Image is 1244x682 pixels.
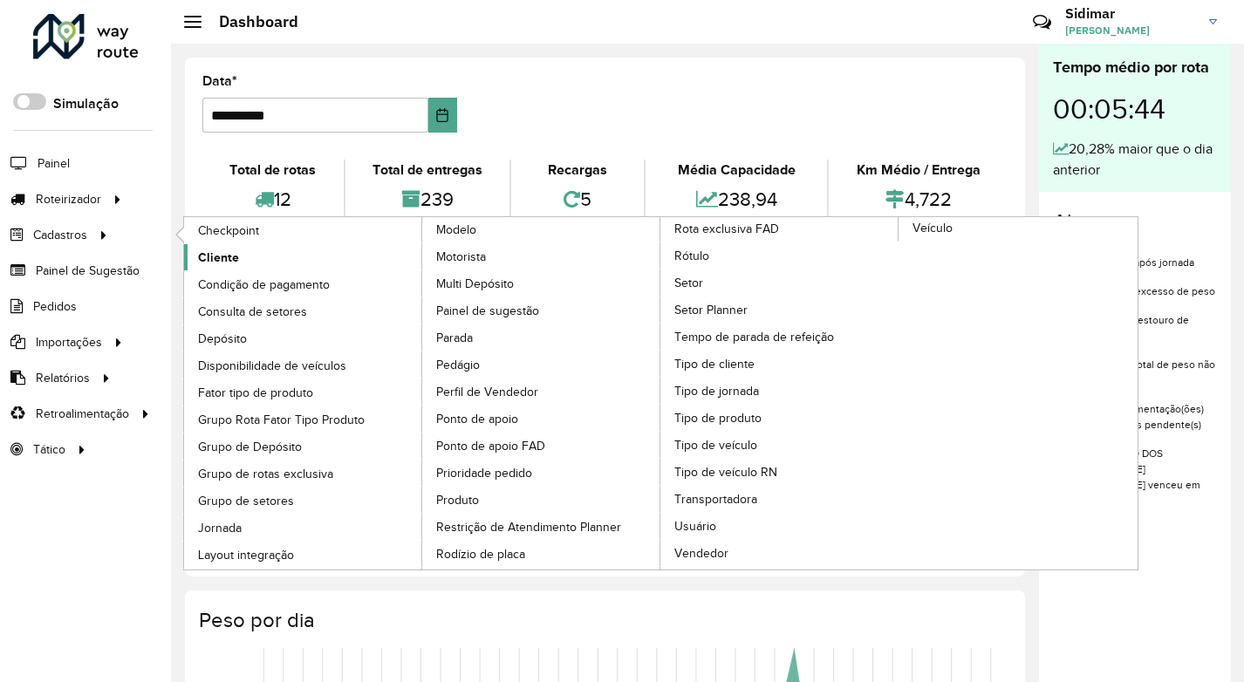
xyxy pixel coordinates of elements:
a: Motorista [422,243,661,269]
span: Pedágio [436,356,480,374]
a: Setor Planner [660,297,899,323]
span: Grupo de rotas exclusiva [198,465,333,483]
li: 2 - Rota(s) com estouro de jornada [1066,299,1217,344]
h4: Alertas [1053,209,1217,235]
a: Jornada [184,515,423,541]
span: Grupo de setores [198,492,294,510]
li: CNH de DIVINO DOS [PERSON_NAME] [PERSON_NAME] venceu em [DATE] [1066,433,1217,508]
div: 20,28% maior que o dia anterior [1053,139,1217,181]
span: Fator tipo de produto [198,384,313,402]
span: Retroalimentação [36,405,129,423]
a: Consulta de setores [184,298,423,324]
li: 2.826,04 kg - Total de peso não roteirizado [1066,344,1217,388]
a: Depósito [184,325,423,351]
span: Produto [436,491,479,509]
span: Cadastros [33,226,87,244]
span: Grupo de Depósito [198,438,302,456]
h3: Sidimar [1065,5,1196,22]
a: Modelo [184,217,661,569]
a: Tipo de produto [660,405,899,431]
span: Restrição de Atendimento Planner [436,518,621,536]
a: Condição de pagamento [184,271,423,297]
div: 5 [516,181,639,218]
span: Painel de Sugestão [36,262,140,280]
span: Jornada [198,519,242,537]
div: Total de entregas [350,160,506,181]
div: Km Médio / Entrega [833,160,1003,181]
span: Modelo [436,221,476,239]
span: Perfil de Vendedor [436,383,538,401]
span: Setor [674,274,703,292]
span: Parada [436,329,473,347]
span: Ponto de apoio FAD [436,437,545,455]
a: Tempo de parada de refeição [660,324,899,350]
span: Rota exclusiva FAD [674,220,779,238]
div: 238,94 [650,181,824,218]
span: Motorista [436,248,486,266]
span: Depósito [198,330,247,348]
span: Tipo de jornada [674,382,759,400]
a: Perfil de Vendedor [422,379,661,405]
span: Tempo de parada de refeição [674,328,834,346]
a: Tipo de cliente [660,351,899,377]
span: Painel [38,154,70,173]
a: Setor [660,269,899,296]
a: Disponibilidade de veículos [184,352,423,379]
span: Transportadora [674,490,757,508]
div: 00:05:44 [1053,79,1217,139]
span: Veículo [912,219,953,237]
a: Fator tipo de produto [184,379,423,406]
span: [PERSON_NAME] [1065,23,1196,38]
a: Cliente [184,244,423,270]
a: Transportadora [660,486,899,512]
a: Pedágio [422,351,661,378]
label: Simulação [53,93,119,114]
a: Ponto de apoio FAD [422,433,661,459]
span: Rótulo [674,247,709,265]
div: 12 [207,181,339,218]
span: Vendedor [674,544,728,563]
li: 19 - Entrega(s) após jornada [1066,242,1217,270]
a: Contato Rápido [1023,3,1061,41]
div: Recargas [516,160,639,181]
span: Tipo de produto [674,409,762,427]
span: Condição de pagamento [198,276,330,294]
a: Rodízio de placa [422,541,661,567]
span: Grupo Rota Fator Tipo Produto [198,411,365,429]
span: Tipo de cliente [674,355,755,373]
span: Layout integração [198,546,294,564]
a: Vendedor [660,540,899,566]
span: Checkpoint [198,222,259,240]
h4: Peso por dia [199,608,1008,633]
span: Pedidos [33,297,77,316]
a: Layout integração [184,542,423,568]
a: Tipo de veículo RN [660,459,899,485]
div: 239 [350,181,506,218]
a: Tipo de veículo [660,432,899,458]
a: Grupo de rotas exclusiva [184,460,423,487]
span: Prioridade pedido [436,464,532,482]
a: Veículo [660,217,1138,569]
a: Ponto de apoio [422,406,661,432]
a: Restrição de Atendimento Planner [422,514,661,540]
div: Total de rotas [207,160,339,181]
span: Tipo de veículo [674,436,757,454]
span: Painel de sugestão [436,302,539,320]
li: 1 - Rota(s) com excesso de peso [1066,270,1217,299]
span: Ponto de apoio [436,410,518,428]
label: Data [202,71,237,92]
a: Tipo de jornada [660,378,899,404]
li: 2642 - Retroalimentação(ões) de coordenadas pendente(s) [1066,388,1217,433]
a: Rota exclusiva FAD [422,217,899,569]
a: Grupo de setores [184,488,423,514]
a: Produto [422,487,661,513]
button: Choose Date [428,98,457,133]
a: Prioridade pedido [422,460,661,486]
span: Importações [36,333,102,351]
span: Tipo de veículo RN [674,463,777,481]
span: Disponibilidade de veículos [198,357,346,375]
a: Usuário [660,513,899,539]
a: Grupo de Depósito [184,433,423,460]
a: Multi Depósito [422,270,661,297]
div: Média Capacidade [650,160,824,181]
